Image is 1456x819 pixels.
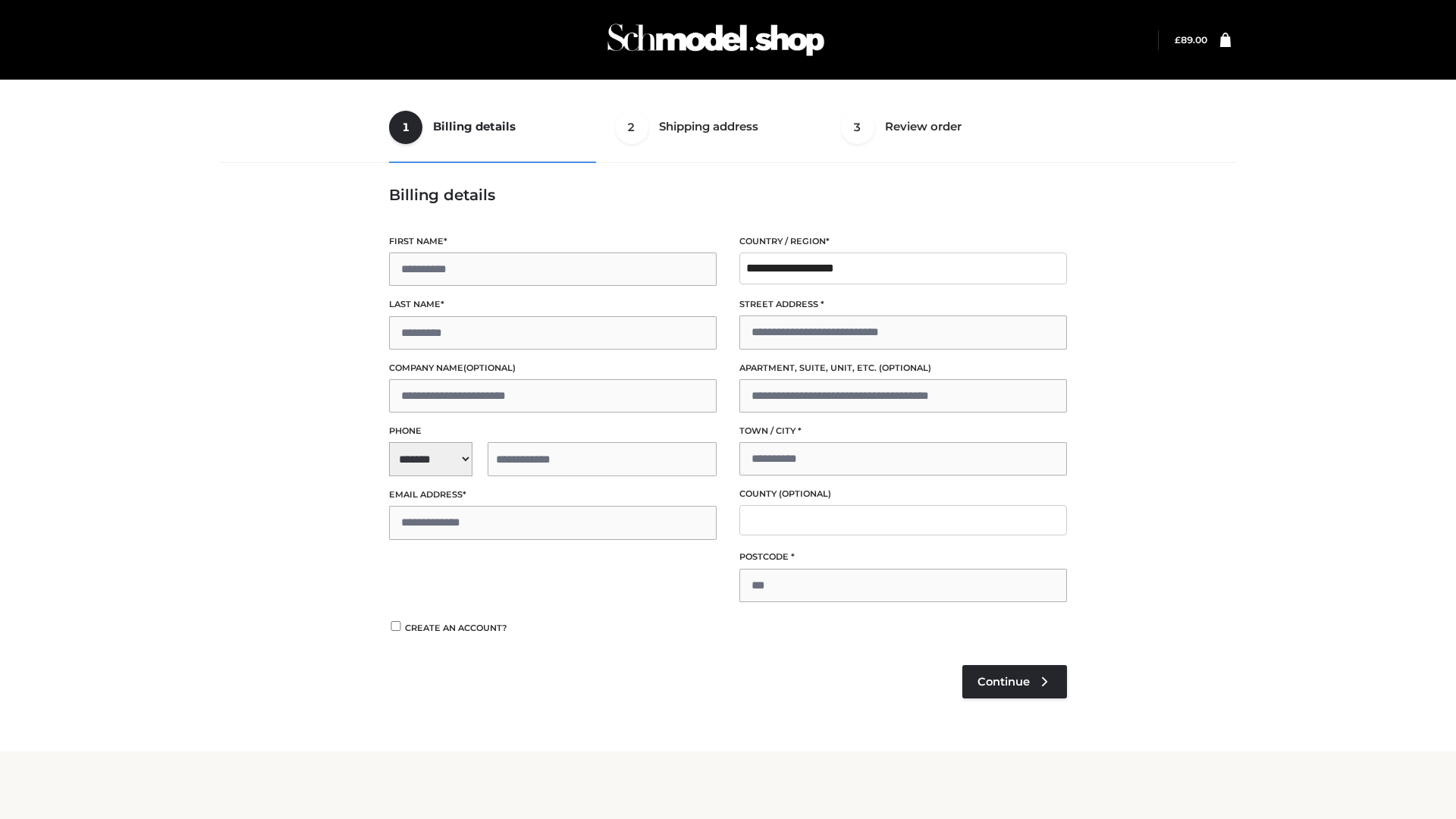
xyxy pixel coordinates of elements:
[977,675,1030,689] span: Continue
[405,623,507,633] span: Create an account?
[389,186,1067,204] h3: Billing details
[389,424,717,438] label: Phone
[389,234,717,249] label: First name
[739,234,1067,249] label: Country / Region
[739,361,1067,375] label: Apartment, suite, unit, etc.
[962,665,1067,698] a: Continue
[389,361,717,375] label: Company name
[779,488,831,499] span: (optional)
[739,297,1067,312] label: Street address
[739,424,1067,438] label: Town / City
[879,362,931,373] span: (optional)
[1175,34,1207,45] bdi: 89.00
[463,362,516,373] span: (optional)
[602,10,830,70] img: Schmodel Admin 964
[739,487,1067,501] label: County
[1175,34,1207,45] a: £89.00
[389,621,403,631] input: Create an account?
[389,297,717,312] label: Last name
[389,488,717,502] label: Email address
[739,550,1067,564] label: Postcode
[1175,34,1181,45] span: £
